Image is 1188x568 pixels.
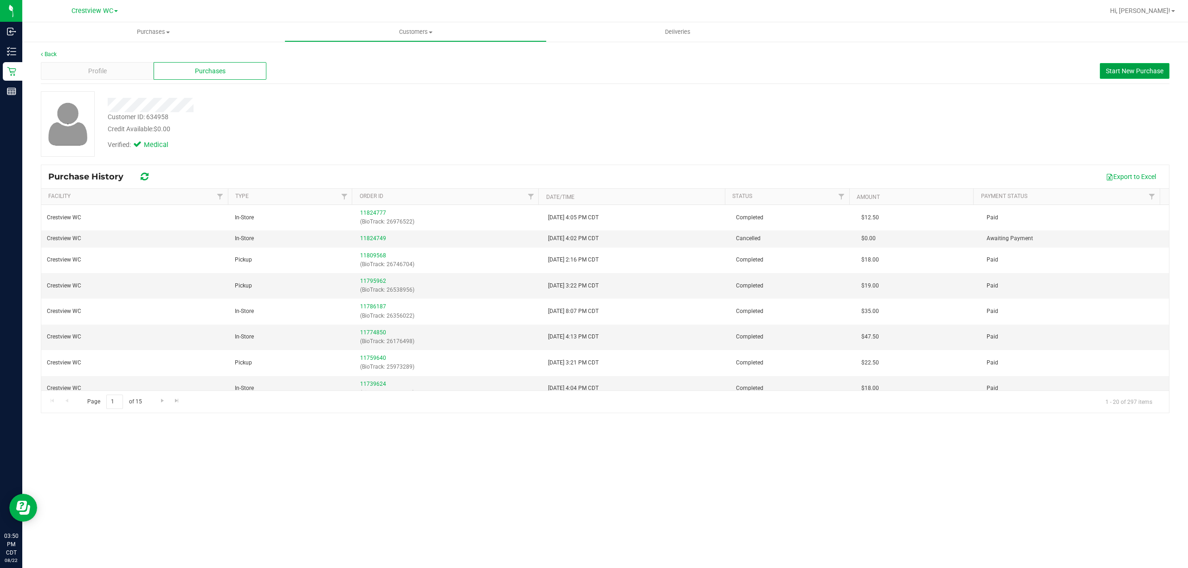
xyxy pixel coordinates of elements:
span: In-Store [235,234,254,243]
span: $19.00 [861,281,879,290]
span: Crestview WC [47,358,81,367]
button: Export to Excel [1100,169,1162,185]
a: 11774850 [360,329,386,336]
span: $47.50 [861,332,879,341]
span: Pickup [235,281,252,290]
span: Paid [987,213,998,222]
span: Crestview WC [47,307,81,316]
span: [DATE] 4:05 PM CDT [548,213,599,222]
span: [DATE] 2:16 PM CDT [548,255,599,264]
a: Customers [284,22,547,42]
span: Completed [736,384,763,393]
a: Purchases [22,22,284,42]
inline-svg: Inventory [7,47,16,56]
p: (BioTrack: 26746704) [360,260,537,269]
span: [DATE] 3:21 PM CDT [548,358,599,367]
a: 11795962 [360,278,386,284]
span: Page of 15 [79,395,149,409]
span: Completed [736,213,763,222]
a: 11739624 [360,381,386,387]
span: $12.50 [861,213,879,222]
a: Payment Status [981,193,1027,199]
span: In-Store [235,307,254,316]
span: In-Store [235,213,254,222]
span: [DATE] 3:22 PM CDT [548,281,599,290]
iframe: Resource center [9,494,37,522]
inline-svg: Retail [7,67,16,76]
span: Purchases [195,66,226,76]
a: 11759640 [360,355,386,361]
a: Filter [523,189,538,204]
span: Crestview WC [71,7,113,15]
a: Filter [1144,189,1160,204]
a: Status [732,193,752,199]
a: Order ID [360,193,383,199]
span: Deliveries [652,28,703,36]
input: 1 [106,395,123,409]
p: (BioTrack: 26538956) [360,286,537,294]
span: Start New Purchase [1106,67,1163,75]
span: Pickup [235,358,252,367]
span: $0.00 [154,125,170,133]
span: [DATE] 4:13 PM CDT [548,332,599,341]
span: Crestview WC [47,213,81,222]
div: Credit Available: [108,124,665,134]
span: $0.00 [861,234,876,243]
span: $18.00 [861,255,879,264]
button: Start New Purchase [1100,63,1169,79]
a: Filter [213,189,228,204]
span: Crestview WC [47,281,81,290]
span: Cancelled [736,234,761,243]
span: [DATE] 4:02 PM CDT [548,234,599,243]
inline-svg: Reports [7,87,16,96]
span: In-Store [235,384,254,393]
span: In-Store [235,332,254,341]
span: Completed [736,307,763,316]
a: Filter [833,189,849,204]
span: 1 - 20 of 297 items [1098,395,1160,408]
a: Amount [857,194,880,200]
a: Go to the next page [155,395,169,407]
span: Crestview WC [47,234,81,243]
span: Completed [736,255,763,264]
span: Paid [987,281,998,290]
p: (BioTrack: 26176498) [360,337,537,346]
p: 08/22 [4,557,18,564]
span: $22.50 [861,358,879,367]
span: Crestview WC [47,255,81,264]
span: Crestview WC [47,332,81,341]
span: Medical [144,140,181,150]
span: Profile [88,66,107,76]
span: Awaiting Payment [987,234,1033,243]
span: Purchase History [48,172,133,182]
p: (BioTrack: 26976522) [360,217,537,226]
span: Customers [285,28,546,36]
span: Purchases [22,28,284,36]
a: Filter [336,189,352,204]
a: 11824777 [360,210,386,216]
inline-svg: Inbound [7,27,16,36]
a: 11786187 [360,303,386,310]
span: [DATE] 8:07 PM CDT [548,307,599,316]
div: Customer ID: 634958 [108,112,168,122]
a: 11809568 [360,252,386,259]
a: Deliveries [547,22,809,42]
span: [DATE] 4:04 PM CDT [548,384,599,393]
a: 11824749 [360,235,386,242]
a: Facility [48,193,71,199]
span: Completed [736,358,763,367]
span: Paid [987,332,998,341]
span: Completed [736,281,763,290]
p: 03:50 PM CDT [4,532,18,557]
span: $35.00 [861,307,879,316]
span: Paid [987,358,998,367]
a: Type [235,193,249,199]
span: Completed [736,332,763,341]
span: Hi, [PERSON_NAME]! [1110,7,1170,14]
span: Crestview WC [47,384,81,393]
p: (BioTrack: 25619758) [360,389,537,397]
a: Date/Time [546,194,575,200]
span: Pickup [235,255,252,264]
span: Paid [987,384,998,393]
a: Go to the last page [170,395,184,407]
